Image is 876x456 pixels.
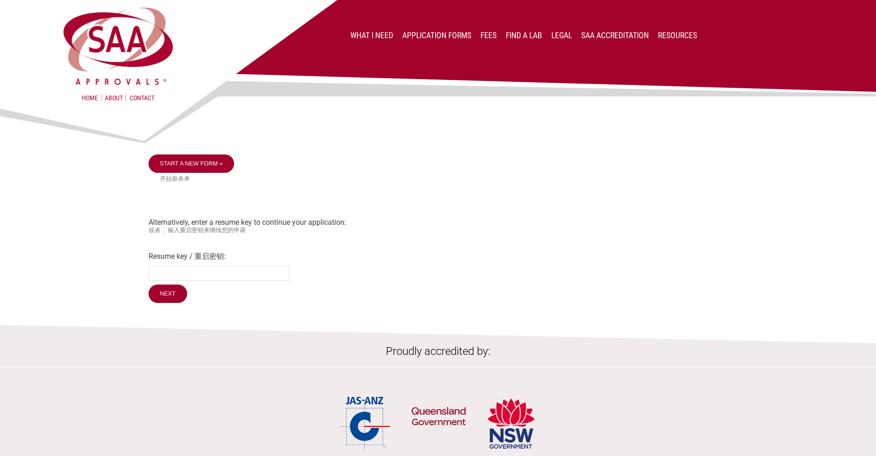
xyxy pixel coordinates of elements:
[658,31,697,40] a: Resources
[149,285,187,303] input: Next
[82,94,98,102] a: Home
[581,31,649,40] a: SAA Accreditation
[102,94,126,102] a: About
[61,6,175,87] img: SAA Approvals
[402,31,471,40] a: Application Forms
[411,383,466,452] img: QLD Government
[350,31,393,40] a: What I Need
[160,175,728,183] small: 开始新表单
[551,31,572,40] a: Legal
[149,227,728,234] small: 或者， 输入重启密钥来继续您的申请
[149,154,235,173] a: Start a new form »
[149,252,728,262] label: Resume key / 重启密钥:
[481,31,497,40] a: Fees
[340,395,391,452] img: JAS-ANZ
[506,31,542,40] a: Find a lab
[149,154,728,305] div: Alternatively, enter a resume key to continue your application:
[487,395,536,452] img: NSW Government
[130,94,155,102] a: Contact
